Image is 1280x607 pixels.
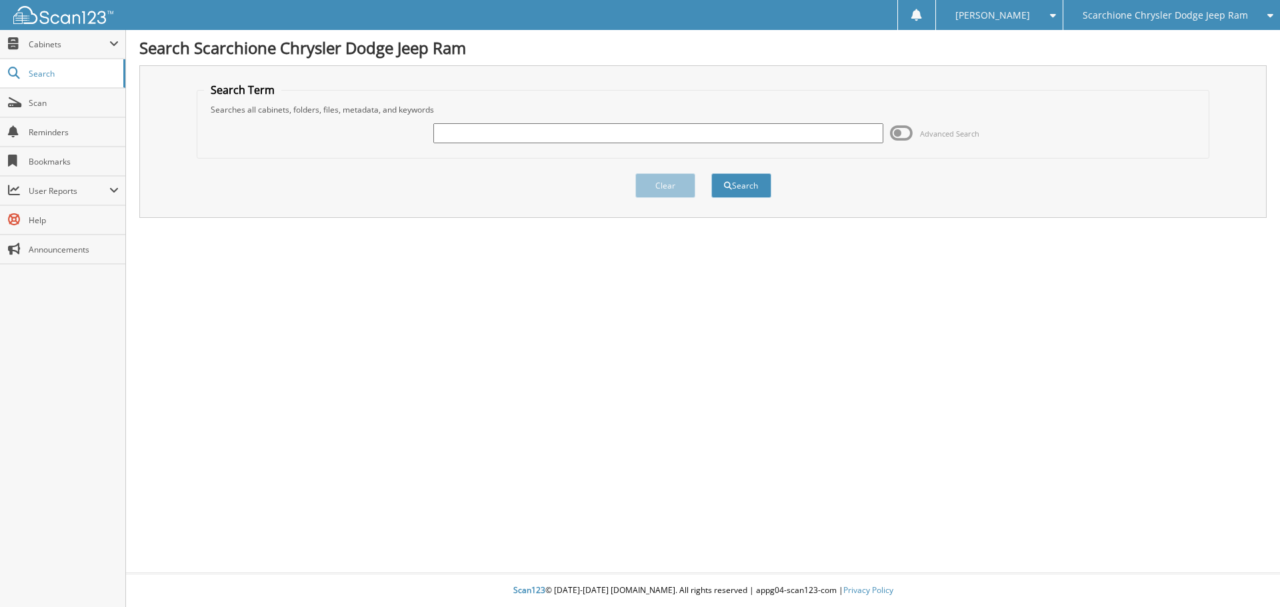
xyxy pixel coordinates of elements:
[843,584,893,596] a: Privacy Policy
[955,11,1030,19] span: [PERSON_NAME]
[711,173,771,198] button: Search
[1213,543,1280,607] iframe: Chat Widget
[513,584,545,596] span: Scan123
[13,6,113,24] img: scan123-logo-white.svg
[29,244,119,255] span: Announcements
[1083,11,1248,19] span: Scarchione Chrysler Dodge Jeep Ram
[29,156,119,167] span: Bookmarks
[29,39,109,50] span: Cabinets
[29,97,119,109] span: Scan
[204,104,1203,115] div: Searches all cabinets, folders, files, metadata, and keywords
[635,173,695,198] button: Clear
[139,37,1267,59] h1: Search Scarchione Chrysler Dodge Jeep Ram
[29,68,117,79] span: Search
[29,127,119,138] span: Reminders
[29,185,109,197] span: User Reports
[29,215,119,226] span: Help
[204,83,281,97] legend: Search Term
[126,574,1280,607] div: © [DATE]-[DATE] [DOMAIN_NAME]. All rights reserved | appg04-scan123-com |
[920,129,979,139] span: Advanced Search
